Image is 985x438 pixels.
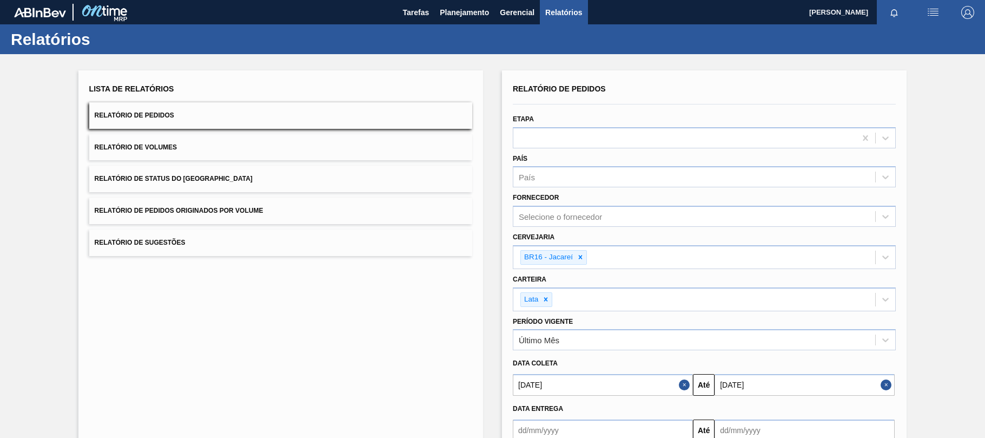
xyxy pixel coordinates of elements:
[519,173,535,182] div: País
[513,359,558,367] span: Data coleta
[519,336,559,345] div: Último Mês
[513,233,554,241] label: Cervejaria
[519,212,602,221] div: Selecione o fornecedor
[513,318,573,325] label: Período Vigente
[89,134,472,161] button: Relatório de Volumes
[545,6,582,19] span: Relatórios
[927,6,940,19] img: userActions
[521,251,574,264] div: BR16 - Jacareí
[95,175,253,182] span: Relatório de Status do [GEOGRAPHIC_DATA]
[521,293,540,306] div: Lata
[513,84,606,93] span: Relatório de Pedidos
[89,102,472,129] button: Relatório de Pedidos
[14,8,66,17] img: TNhmsLtSVTkK8tSr43FrP2fwEKptu5GPRR3wAAAABJRU5ErkJggg==
[961,6,974,19] img: Logout
[513,155,527,162] label: País
[693,374,715,396] button: Até
[513,405,563,413] span: Data Entrega
[500,6,534,19] span: Gerencial
[95,207,263,214] span: Relatório de Pedidos Originados por Volume
[89,198,472,224] button: Relatório de Pedidos Originados por Volume
[679,374,693,396] button: Close
[513,276,546,283] label: Carteira
[513,374,693,396] input: dd/mm/yyyy
[95,112,174,119] span: Relatório de Pedidos
[89,84,174,93] span: Lista de Relatórios
[95,239,186,246] span: Relatório de Sugestões
[877,5,911,20] button: Notificações
[440,6,489,19] span: Planejamento
[513,115,534,123] label: Etapa
[11,33,203,45] h1: Relatórios
[513,194,559,201] label: Fornecedor
[402,6,429,19] span: Tarefas
[89,166,472,192] button: Relatório de Status do [GEOGRAPHIC_DATA]
[715,374,895,396] input: dd/mm/yyyy
[95,143,177,151] span: Relatório de Volumes
[89,230,472,256] button: Relatório de Sugestões
[881,374,895,396] button: Close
